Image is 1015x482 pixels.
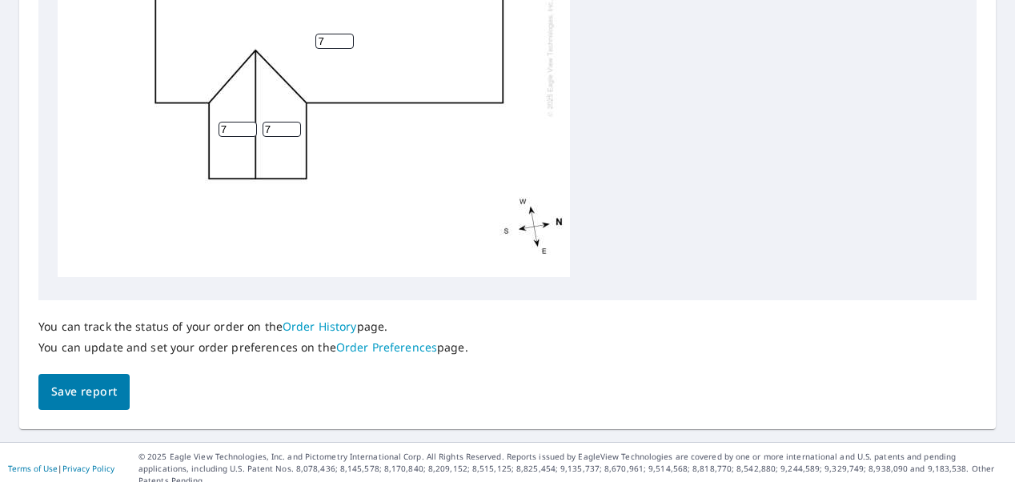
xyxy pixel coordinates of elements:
p: You can update and set your order preferences on the page. [38,340,468,355]
span: Save report [51,382,117,402]
p: | [8,464,114,473]
a: Order History [283,319,357,334]
a: Order Preferences [336,339,437,355]
a: Privacy Policy [62,463,114,474]
a: Terms of Use [8,463,58,474]
button: Save report [38,374,130,410]
p: You can track the status of your order on the page. [38,319,468,334]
